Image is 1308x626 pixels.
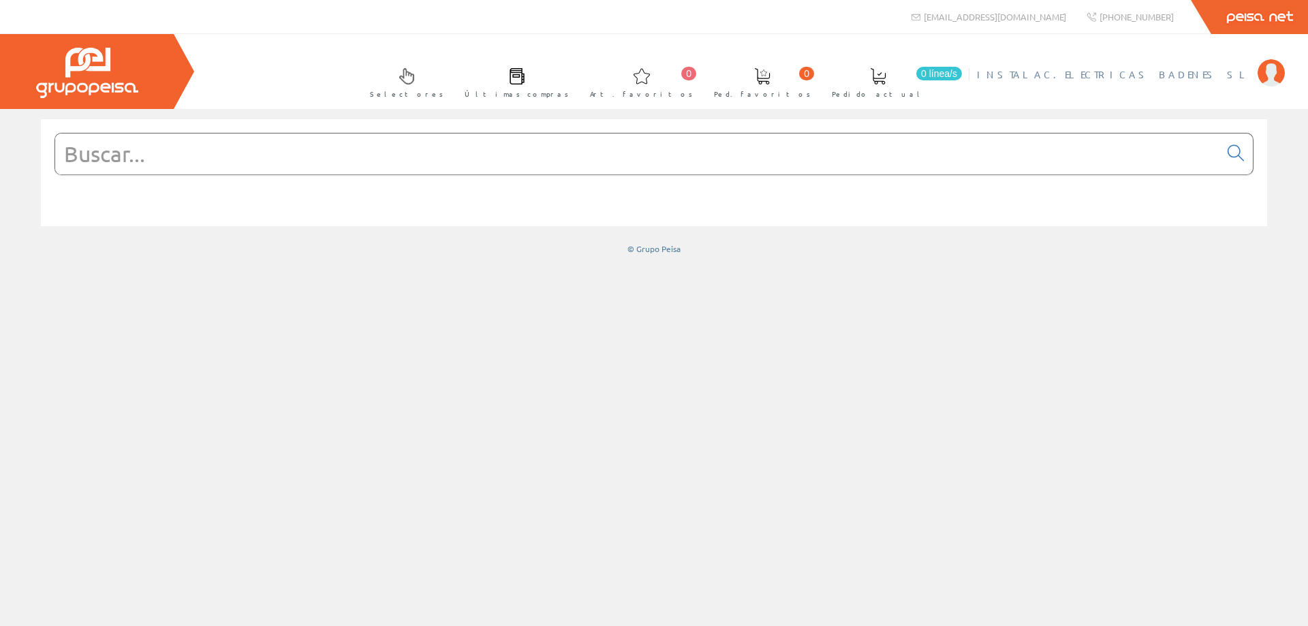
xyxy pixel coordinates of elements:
span: 0 [681,67,696,80]
span: Ped. favoritos [714,87,811,101]
span: INSTALAC.ELECTRICAS BADENES SL [977,67,1251,81]
img: Grupo Peisa [36,48,138,98]
span: 0 [799,67,814,80]
span: [EMAIL_ADDRESS][DOMAIN_NAME] [924,11,1066,22]
a: Selectores [356,57,450,106]
span: Selectores [370,87,443,101]
span: Últimas compras [465,87,569,101]
span: 0 línea/s [916,67,962,80]
a: INSTALAC.ELECTRICAS BADENES SL [977,57,1285,69]
span: Art. favoritos [590,87,693,101]
a: Últimas compras [451,57,576,106]
span: [PHONE_NUMBER] [1100,11,1174,22]
span: Pedido actual [832,87,924,101]
div: © Grupo Peisa [41,243,1267,255]
input: Buscar... [55,134,1219,174]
